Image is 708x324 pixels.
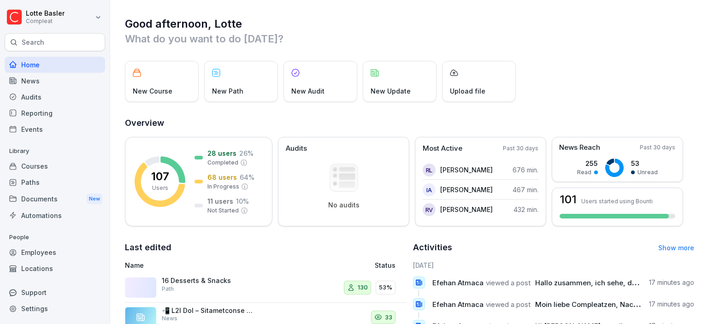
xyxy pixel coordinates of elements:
h6: [DATE] [413,260,695,270]
a: Employees [5,244,105,260]
p: Read [577,168,591,177]
p: 17 minutes ago [649,278,694,287]
p: Users started using Bounti [581,198,653,205]
p: Upload file [450,86,485,96]
p: Library [5,144,105,159]
p: 68 users [207,172,237,182]
p: 11 users [207,196,233,206]
p: 107 [151,171,169,182]
div: RL [423,164,436,177]
span: Efehan Atmaca [432,300,484,309]
p: 17 minutes ago [649,300,694,309]
h2: Activities [413,241,452,254]
h1: Good afternoon, Lotte [125,17,694,31]
span: viewed a post [486,278,531,287]
a: Automations [5,207,105,224]
h3: 101 [560,194,577,205]
p: Users [152,184,168,192]
div: IA [423,183,436,196]
p: [PERSON_NAME] [440,205,493,214]
div: RV [423,203,436,216]
p: Past 30 days [503,144,538,153]
p: News [162,314,177,323]
p: 28 users [207,148,236,158]
p: Lotte Basler [26,10,65,18]
p: New Course [133,86,172,96]
p: 130 [358,283,368,292]
p: Unread [637,168,658,177]
a: Reporting [5,105,105,121]
p: Most Active [423,143,462,154]
a: Courses [5,158,105,174]
p: No audits [328,201,360,209]
span: Efehan Atmaca [432,278,484,287]
p: Not Started [207,206,239,215]
p: Name [125,260,298,270]
p: 16 Desserts & Snacks [162,277,254,285]
h2: Last edited [125,241,407,254]
p: News Reach [559,142,600,153]
p: 10 % [236,196,249,206]
p: New Audit [291,86,324,96]
a: 16 Desserts & SnacksPath13053% [125,273,407,303]
a: News [5,73,105,89]
p: Status [375,260,395,270]
p: Audits [286,143,307,154]
p: 📲 L2I Dol – Sitametconse adi Elitseddoeius ⿡ Temporinc utlabore & Etd magnaaliquae • Ad minimven ... [162,306,254,315]
p: 33 [385,313,392,322]
p: 432 min. [513,205,538,214]
a: Events [5,121,105,137]
p: 255 [577,159,598,168]
a: Audits [5,89,105,105]
div: Support [5,284,105,300]
div: New [87,194,102,204]
a: DocumentsNew [5,190,105,207]
p: 64 % [240,172,254,182]
p: What do you want to do [DATE]? [125,31,694,46]
p: Compleat [26,18,65,24]
a: Show more [658,244,694,252]
p: Search [22,38,44,47]
p: [PERSON_NAME] [440,165,493,175]
a: Home [5,57,105,73]
p: Path [162,285,174,293]
p: Past 30 days [640,143,675,152]
span: viewed a post [486,300,531,309]
div: Documents [5,190,105,207]
a: Settings [5,300,105,317]
p: New Update [371,86,411,96]
p: Completed [207,159,238,167]
p: 53 [631,159,658,168]
p: People [5,230,105,245]
p: 53% [379,283,392,292]
a: Locations [5,260,105,277]
p: In Progress [207,183,239,191]
p: [PERSON_NAME] [440,185,493,194]
a: Paths [5,174,105,190]
p: 467 min. [513,185,538,194]
p: 676 min. [513,165,538,175]
p: 26 % [239,148,254,158]
p: New Path [212,86,243,96]
h2: Overview [125,117,694,130]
